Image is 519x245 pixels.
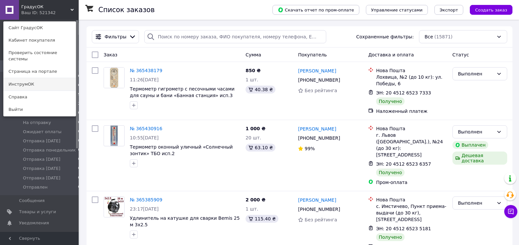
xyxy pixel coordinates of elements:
[23,120,51,126] span: На отправку
[366,5,428,15] button: Управление статусами
[475,8,507,12] span: Создать заказ
[463,7,512,12] a: Создать заказ
[376,226,431,231] span: ЭН: 20 4512 6523 5181
[305,146,315,151] span: 99%
[98,6,155,14] h1: Список заказов
[298,68,336,74] a: [PERSON_NAME]
[376,203,447,223] div: с. Имстичево, Пункт приема-выдачи (до 30 кг), [STREET_ADDRESS]
[371,8,423,12] span: Управление статусами
[246,52,261,57] span: Сумма
[23,184,48,190] span: Отправлен
[104,52,117,57] span: Заказ
[78,147,80,153] span: 0
[104,196,125,217] a: Фото товару
[19,198,45,204] span: Сообщения
[130,86,234,98] a: Термометр гигрометр с песочными часами для сауны и бани «Банная станция» исп.3
[376,90,431,95] span: ЭН: 20 4512 6523 7333
[78,166,80,172] span: 0
[278,7,354,13] span: Скачать отчет по пром-оплате
[246,135,261,140] span: 20 шт.
[376,97,405,105] div: Получено
[298,77,340,83] span: [PHONE_NUMBER]
[246,206,258,212] span: 1 шт.
[376,233,405,241] div: Получено
[452,52,469,57] span: Статус
[246,68,261,73] span: 850 ₴
[504,205,517,218] button: Чат с покупателем
[4,22,76,34] a: Сайт ГрадусОК
[78,110,80,116] span: 0
[144,30,326,43] input: Поиск по номеру заказа, ФИО покупателя, номеру телефона, Email, номеру накладной
[246,77,258,82] span: 1 шт.
[78,120,80,126] span: 0
[23,175,60,181] span: Отправка [DATE]
[376,125,447,132] div: Нова Пошта
[104,67,125,88] a: Фото товару
[78,175,80,181] span: 0
[78,73,80,79] span: 0
[78,138,80,144] span: 0
[368,52,414,57] span: Доставка и оплата
[246,144,275,152] div: 63.10 ₴
[105,33,126,40] span: Фильтры
[452,141,488,149] div: Выплачен
[272,5,359,15] button: Скачать отчет по пром-оплате
[305,217,337,222] span: Без рейтинга
[356,33,414,40] span: Сохраненные фильтры:
[376,108,447,114] div: Наложенный платеж
[130,197,162,202] a: № 365385909
[246,215,278,223] div: 115.40 ₴
[376,161,431,167] span: ЭН: 20 4512 6523 6357
[23,156,60,162] span: Отправка [DATE]
[78,156,80,162] span: 0
[104,197,124,217] img: Фото товару
[19,232,61,243] span: Показатели работы компании
[376,132,447,158] div: г. Львов ([GEOGRAPHIC_DATA].), №24 (до 30 кг): [STREET_ADDRESS]
[458,128,494,135] div: Выполнен
[298,197,336,203] a: [PERSON_NAME]
[19,220,49,226] span: Уведомления
[298,126,336,132] a: [PERSON_NAME]
[305,88,337,93] span: Без рейтинга
[110,126,117,146] img: Фото товару
[130,126,162,131] a: № 365430916
[298,207,340,212] span: [PHONE_NUMBER]
[376,179,447,186] div: Пром-оплата
[104,68,124,88] img: Фото товару
[23,129,62,135] span: Ожидает оплаты
[21,4,70,10] span: ГрадусОК
[4,78,76,91] a: ИнструмОК
[104,125,125,146] a: Фото товару
[4,47,76,65] a: Проверить состояние системы
[298,135,340,141] span: [PHONE_NUMBER]
[23,166,60,172] span: Отправка [DATE]
[458,199,494,207] div: Выполнен
[78,129,80,135] span: 0
[452,152,507,165] div: Дешевая доставка
[4,91,76,103] a: Справка
[130,206,159,212] span: 23:17[DATE]
[246,126,266,131] span: 1 000 ₴
[470,5,512,15] button: Создать заказ
[425,33,433,40] span: Все
[130,77,159,82] span: 11:26[DATE]
[130,215,240,227] a: Удлинитель на катушке для сварки Bemis 25 м 3х2.5
[434,5,463,15] button: Экспорт
[23,138,60,144] span: Отправка [DATE]
[458,70,494,77] div: Выполнен
[376,169,405,176] div: Получено
[246,197,266,202] span: 2 000 ₴
[78,83,80,89] span: 0
[434,34,452,39] span: (15871)
[4,65,76,78] a: Страница на портале
[4,34,76,47] a: Кабинет покупателя
[440,8,458,12] span: Экспорт
[246,86,275,93] div: 40.38 ₴
[376,74,447,87] div: Лохвица, №2 (до 10 кг): ул. Победы, 6
[130,144,233,156] a: Термометр оконный уличный «Солнечный зонтик» ТБО исп.2
[298,52,327,57] span: Покупатель
[78,184,80,190] span: 0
